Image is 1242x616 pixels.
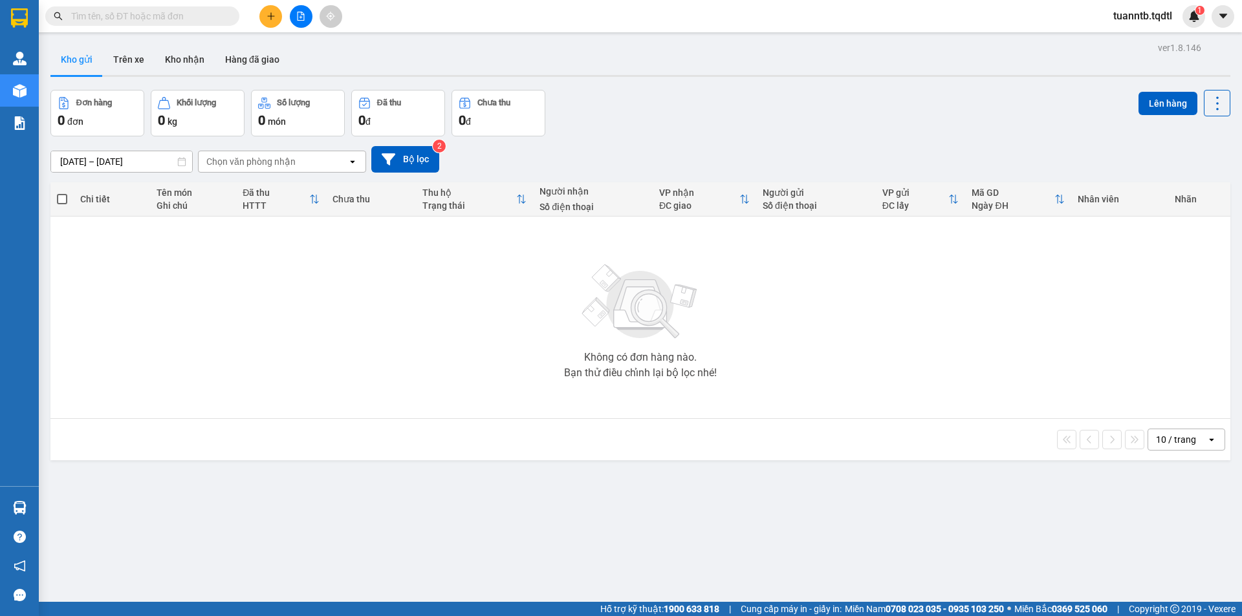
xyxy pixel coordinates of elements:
[466,116,471,127] span: đ
[664,604,719,614] strong: 1900 633 818
[1052,604,1107,614] strong: 0369 525 060
[965,182,1071,217] th: Toggle SortBy
[1188,10,1200,22] img: icon-new-feature
[972,187,1054,198] div: Mã GD
[206,155,296,168] div: Chọn văn phòng nhận
[13,116,27,130] img: solution-icon
[177,98,216,107] div: Khối lượng
[1138,92,1197,115] button: Lên hàng
[876,182,966,217] th: Toggle SortBy
[50,90,144,136] button: Đơn hàng0đơn
[14,531,26,543] span: question-circle
[659,187,739,198] div: VP nhận
[80,194,143,204] div: Chi tiết
[1170,604,1179,613] span: copyright
[13,84,27,98] img: warehouse-icon
[584,352,697,363] div: Không có đơn hàng nào.
[71,9,224,23] input: Tìm tên, số ĐT hoặc mã đơn
[1014,602,1107,616] span: Miền Bắc
[1158,41,1201,55] div: ver 1.8.146
[539,202,646,212] div: Số điện thoại
[155,44,215,75] button: Kho nhận
[13,501,27,515] img: warehouse-icon
[157,200,230,211] div: Ghi chú
[653,182,756,217] th: Toggle SortBy
[243,187,309,198] div: Đã thu
[168,116,177,127] span: kg
[58,112,65,128] span: 0
[358,112,365,128] span: 0
[459,112,466,128] span: 0
[320,5,342,28] button: aim
[564,368,717,378] div: Bạn thử điều chỉnh lại bộ lọc nhé!
[243,200,309,211] div: HTTT
[1217,10,1229,22] span: caret-down
[157,187,230,198] div: Tên món
[326,12,335,21] span: aim
[54,12,63,21] span: search
[422,200,516,211] div: Trạng thái
[296,12,305,21] span: file-add
[268,116,286,127] span: món
[377,98,401,107] div: Đã thu
[416,182,533,217] th: Toggle SortBy
[1117,602,1119,616] span: |
[332,194,409,204] div: Chưa thu
[763,187,869,198] div: Người gửi
[1007,606,1011,611] span: ⚪️
[576,257,705,347] img: svg+xml;base64,PHN2ZyBjbGFzcz0ibGlzdC1wbHVnX19zdmciIHhtbG5zPSJodHRwOi8vd3d3LnczLm9yZy8yMDAwL3N2Zy...
[158,112,165,128] span: 0
[659,200,739,211] div: ĐC giao
[259,5,282,28] button: plus
[886,604,1004,614] strong: 0708 023 035 - 0935 103 250
[51,151,192,172] input: Select a date range.
[347,156,358,167] svg: open
[236,182,326,217] th: Toggle SortBy
[1195,6,1204,15] sup: 1
[151,90,245,136] button: Khối lượng0kg
[76,98,112,107] div: Đơn hàng
[600,602,719,616] span: Hỗ trợ kỹ thuật:
[67,116,83,127] span: đơn
[1175,194,1224,204] div: Nhãn
[1103,8,1182,24] span: tuanntb.tqdtl
[371,146,439,173] button: Bộ lọc
[972,200,1054,211] div: Ngày ĐH
[290,5,312,28] button: file-add
[741,602,842,616] span: Cung cấp máy in - giấy in:
[477,98,510,107] div: Chưa thu
[103,44,155,75] button: Trên xe
[14,589,26,601] span: message
[845,602,1004,616] span: Miền Nam
[215,44,290,75] button: Hàng đã giao
[882,200,949,211] div: ĐC lấy
[1156,433,1196,446] div: 10 / trang
[267,12,276,21] span: plus
[50,44,103,75] button: Kho gửi
[251,90,345,136] button: Số lượng0món
[1197,6,1202,15] span: 1
[258,112,265,128] span: 0
[452,90,545,136] button: Chưa thu0đ
[11,8,28,28] img: logo-vxr
[1212,5,1234,28] button: caret-down
[365,116,371,127] span: đ
[539,186,646,196] div: Người nhận
[763,200,869,211] div: Số điện thoại
[422,187,516,198] div: Thu hộ
[882,187,949,198] div: VP gửi
[433,140,446,153] sup: 2
[277,98,310,107] div: Số lượng
[1078,194,1161,204] div: Nhân viên
[13,52,27,65] img: warehouse-icon
[14,560,26,572] span: notification
[1206,434,1217,445] svg: open
[729,602,731,616] span: |
[351,90,445,136] button: Đã thu0đ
